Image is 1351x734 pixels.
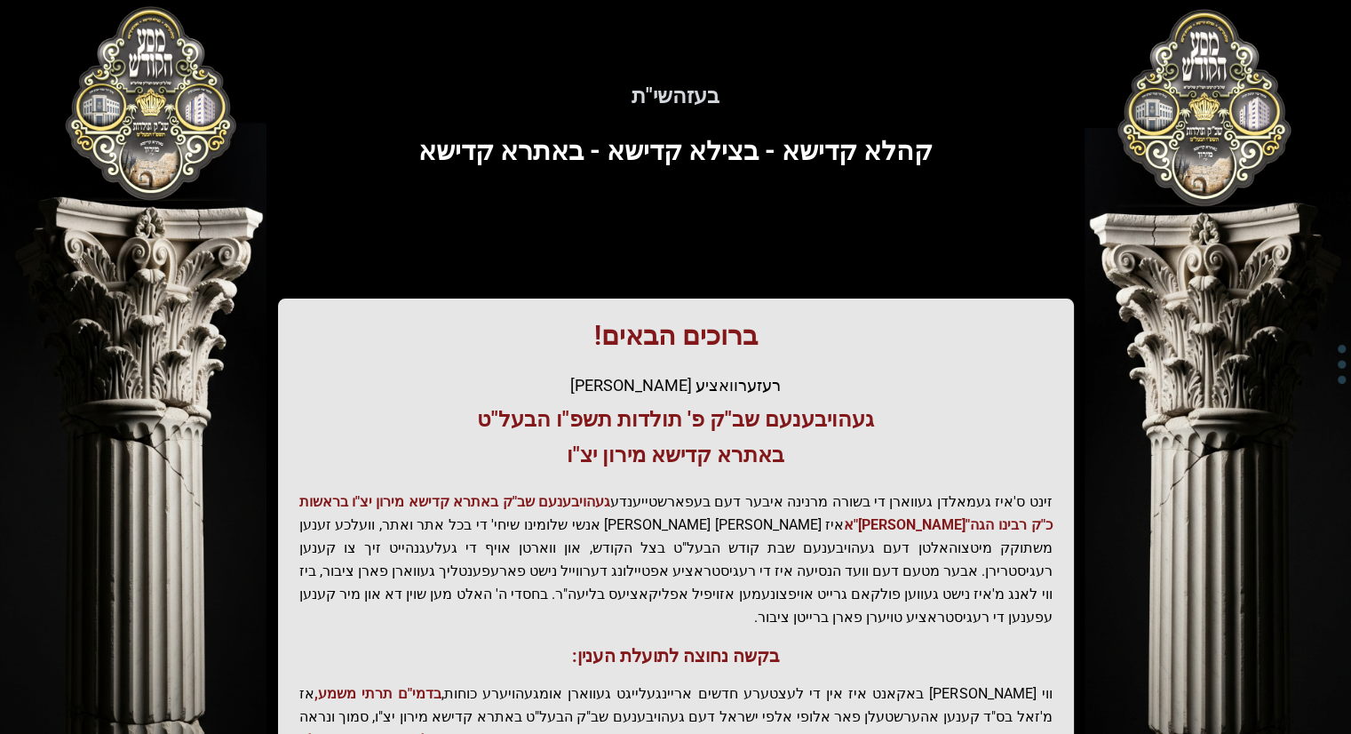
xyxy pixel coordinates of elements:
[299,493,1053,533] span: געהויבענעם שב"ק באתרא קדישא מירון יצ"ו בראשות כ"ק רבינו הגה"[PERSON_NAME]"א
[299,405,1053,434] h3: געהויבענעם שב"ק פ' תולדות תשפ"ו הבעל"ט
[314,685,441,702] span: בדמי"ם תרתי משמע,
[299,643,1053,668] h3: בקשה נחוצה לתועלת הענין:
[299,491,1053,629] p: זינט ס'איז געמאלדן געווארן די בשורה מרנינה איבער דעם בעפארשטייענדע איז [PERSON_NAME] [PERSON_NAME...
[299,441,1053,469] h3: באתרא קדישא מירון יצ"ו
[418,135,933,166] span: קהלא קדישא - בצילא קדישא - באתרא קדישא
[299,320,1053,352] h1: ברוכים הבאים!
[136,82,1216,110] h5: בעזהשי"ת
[299,373,1053,398] div: רעזערוואציע [PERSON_NAME]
